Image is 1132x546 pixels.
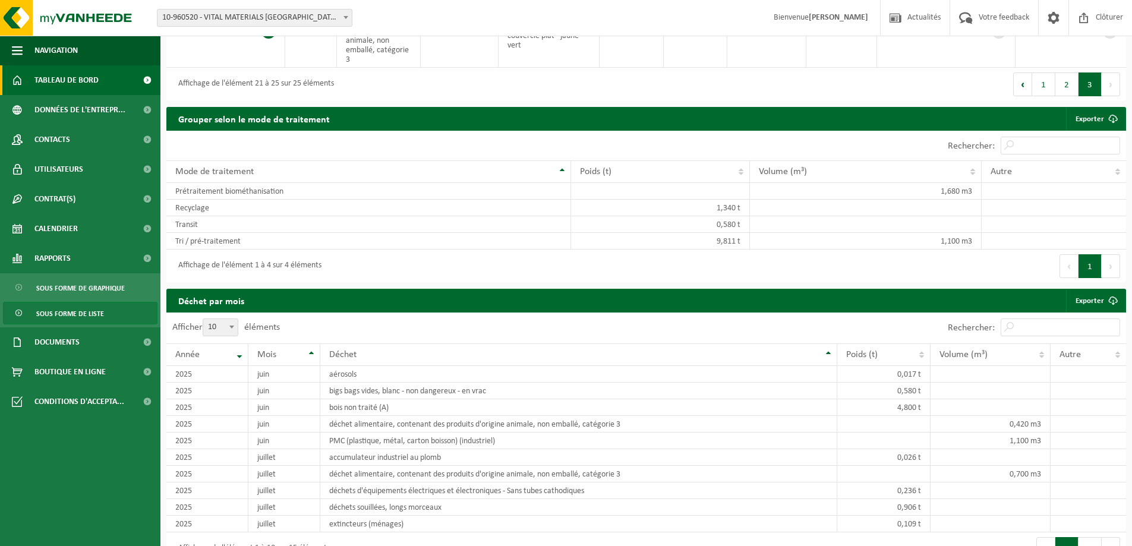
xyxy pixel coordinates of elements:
[320,416,838,433] td: déchet alimentaire, contenant des produits d'origine animale, non emballé, catégorie 3
[948,323,995,333] label: Rechercher:
[166,433,248,449] td: 2025
[750,233,981,250] td: 1,100 m3
[248,516,320,532] td: juillet
[172,323,280,332] label: Afficher éléments
[1066,289,1125,313] a: Exporter
[837,366,931,383] td: 0,017 t
[36,277,125,299] span: Sous forme de graphique
[248,466,320,482] td: juillet
[809,13,868,22] strong: [PERSON_NAME]
[1060,254,1079,278] button: Previous
[248,482,320,499] td: juillet
[320,366,838,383] td: aérosols
[166,183,571,200] td: Prétraitement biométhanisation
[34,214,78,244] span: Calendrier
[166,216,571,233] td: Transit
[837,482,931,499] td: 0,236 t
[166,399,248,416] td: 2025
[34,36,78,65] span: Navigation
[175,167,254,176] span: Mode de traitement
[166,107,342,130] h2: Grouper selon le mode de traitement
[939,350,988,359] span: Volume (m³)
[248,366,320,383] td: juin
[157,10,352,26] span: 10-960520 - VITAL MATERIALS BELGIUM S.A. - TILLY
[320,516,838,532] td: extincteurs (ménages)
[1055,72,1079,96] button: 2
[320,466,838,482] td: déchet alimentaire, contenant des produits d'origine animale, non emballé, catégorie 3
[846,350,878,359] span: Poids (t)
[1032,72,1055,96] button: 1
[166,499,248,516] td: 2025
[166,233,571,250] td: Tri / pré-traitement
[837,399,931,416] td: 4,800 t
[257,350,276,359] span: Mois
[3,276,157,299] a: Sous forme de graphique
[837,449,931,466] td: 0,026 t
[320,399,838,416] td: bois non traité (A)
[931,433,1051,449] td: 1,100 m3
[34,357,106,387] span: Boutique en ligne
[759,167,807,176] span: Volume (m³)
[172,255,321,277] div: Affichage de l'élément 1 à 4 sur 4 éléments
[36,302,104,325] span: Sous forme de liste
[991,167,1012,176] span: Autre
[34,184,75,214] span: Contrat(s)
[948,141,995,151] label: Rechercher:
[750,183,981,200] td: 1,680 m3
[172,74,334,95] div: Affichage de l'élément 21 à 25 sur 25 éléments
[1066,107,1125,131] a: Exporter
[203,319,238,336] span: 10
[34,125,70,154] span: Contacts
[34,95,125,125] span: Données de l'entrepr...
[320,449,838,466] td: accumulateur industriel au plomb
[248,399,320,416] td: juin
[571,200,750,216] td: 1,340 t
[1102,72,1120,96] button: Next
[166,383,248,399] td: 2025
[175,350,200,359] span: Année
[248,449,320,466] td: juillet
[1079,72,1102,96] button: 3
[34,65,99,95] span: Tableau de bord
[166,466,248,482] td: 2025
[1079,254,1102,278] button: 1
[3,302,157,324] a: Sous forme de liste
[837,383,931,399] td: 0,580 t
[34,387,124,416] span: Conditions d'accepta...
[34,327,80,357] span: Documents
[248,416,320,433] td: juin
[931,416,1051,433] td: 0,420 m3
[837,499,931,516] td: 0,906 t
[329,350,357,359] span: Déchet
[166,449,248,466] td: 2025
[166,516,248,532] td: 2025
[1060,350,1081,359] span: Autre
[248,499,320,516] td: juillet
[34,244,71,273] span: Rapports
[166,289,256,312] h2: Déchet par mois
[320,499,838,516] td: déchets souillées, longs morceaux
[571,216,750,233] td: 0,580 t
[166,366,248,383] td: 2025
[1102,254,1120,278] button: Next
[580,167,611,176] span: Poids (t)
[248,383,320,399] td: juin
[571,233,750,250] td: 9,811 t
[157,9,352,27] span: 10-960520 - VITAL MATERIALS BELGIUM S.A. - TILLY
[931,466,1051,482] td: 0,700 m3
[1013,72,1032,96] button: Previous
[166,200,571,216] td: Recyclage
[166,482,248,499] td: 2025
[320,433,838,449] td: PMC (plastique, métal, carton boisson) (industriel)
[248,433,320,449] td: juin
[320,482,838,499] td: déchets d'équipements électriques et électroniques - Sans tubes cathodiques
[837,516,931,532] td: 0,109 t
[320,383,838,399] td: bigs bags vides, blanc - non dangereux - en vrac
[166,416,248,433] td: 2025
[34,154,83,184] span: Utilisateurs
